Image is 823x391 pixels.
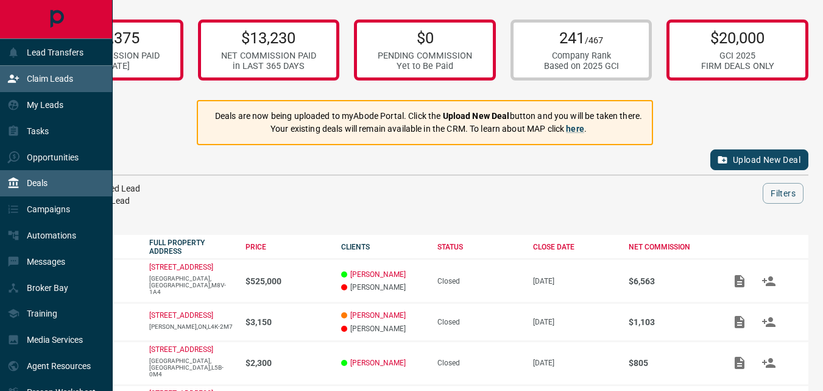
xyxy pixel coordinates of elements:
[149,345,213,354] a: [STREET_ADDRESS]
[754,359,783,367] span: Match Clients
[215,110,642,123] p: Deals are now being uploaded to myAbode Portal. Click the button and you will be taken there.
[149,311,213,320] a: [STREET_ADDRESS]
[437,359,521,367] div: Closed
[215,123,642,135] p: Your existing deals will remain available in the CRM. To learn about MAP click .
[701,51,774,61] div: GCI 2025
[725,359,754,367] span: Add / View Documents
[754,276,783,285] span: Match Clients
[701,29,774,47] p: $20,000
[725,276,754,285] span: Add / View Documents
[341,325,425,333] p: [PERSON_NAME]
[245,358,329,368] p: $2,300
[437,318,521,326] div: Closed
[533,243,616,251] div: CLOSE DATE
[341,283,425,292] p: [PERSON_NAME]
[629,358,712,368] p: $805
[221,29,316,47] p: $13,230
[566,124,584,134] a: here
[629,243,712,251] div: NET COMMISSION
[585,35,603,46] span: /467
[245,276,329,286] p: $525,000
[149,239,233,256] div: FULL PROPERTY ADDRESS
[629,317,712,327] p: $1,103
[221,61,316,71] div: in LAST 365 DAYS
[350,311,406,320] a: [PERSON_NAME]
[149,323,233,330] p: [PERSON_NAME],ON,L4K-2M7
[149,357,233,378] p: [GEOGRAPHIC_DATA],[GEOGRAPHIC_DATA],L5B-0M4
[443,111,510,121] strong: Upload New Deal
[763,183,804,204] button: Filters
[701,61,774,71] div: FIRM DEALS ONLY
[437,243,521,251] div: STATUS
[245,317,329,327] p: $3,150
[544,61,619,71] div: Based on 2025 GCI
[629,276,712,286] p: $6,563
[544,51,619,61] div: Company Rank
[378,51,472,61] div: PENDING COMMISSION
[437,277,521,285] div: Closed
[533,318,616,326] p: [DATE]
[221,51,316,61] div: NET COMMISSION PAID
[754,317,783,326] span: Match Clients
[725,317,754,326] span: Add / View Documents
[350,270,406,279] a: [PERSON_NAME]
[341,243,425,251] div: CLIENTS
[378,29,472,47] p: $0
[533,277,616,285] p: [DATE]
[710,149,808,170] button: Upload New Deal
[378,61,472,71] div: Yet to Be Paid
[350,359,406,367] a: [PERSON_NAME]
[533,359,616,367] p: [DATE]
[544,29,619,47] p: 241
[149,275,233,295] p: [GEOGRAPHIC_DATA],[GEOGRAPHIC_DATA],M8V-1A4
[149,263,213,271] a: [STREET_ADDRESS]
[245,243,329,251] div: PRICE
